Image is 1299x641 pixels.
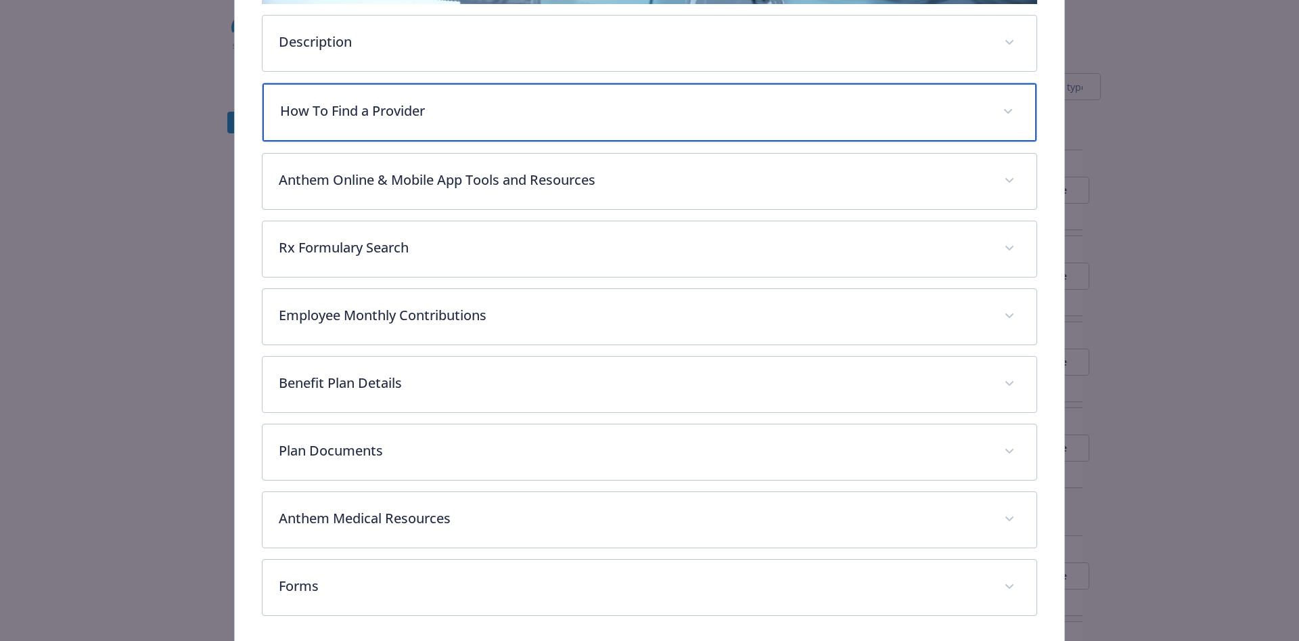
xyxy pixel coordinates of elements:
p: Employee Monthly Contributions [279,305,988,326]
p: Rx Formulary Search [279,238,988,258]
p: Anthem Online & Mobile App Tools and Resources [279,170,988,190]
p: Benefit Plan Details [279,373,988,393]
p: Anthem Medical Resources [279,508,988,529]
div: How To Find a Provider [263,83,1037,141]
div: Anthem Medical Resources [263,492,1037,548]
div: Plan Documents [263,424,1037,480]
div: Benefit Plan Details [263,357,1037,412]
div: Forms [263,560,1037,615]
p: Description [279,32,988,52]
p: Plan Documents [279,441,988,461]
div: Employee Monthly Contributions [263,289,1037,345]
p: Forms [279,576,988,596]
div: Rx Formulary Search [263,221,1037,277]
p: How To Find a Provider [280,101,987,121]
div: Description [263,16,1037,71]
div: Anthem Online & Mobile App Tools and Resources [263,154,1037,209]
